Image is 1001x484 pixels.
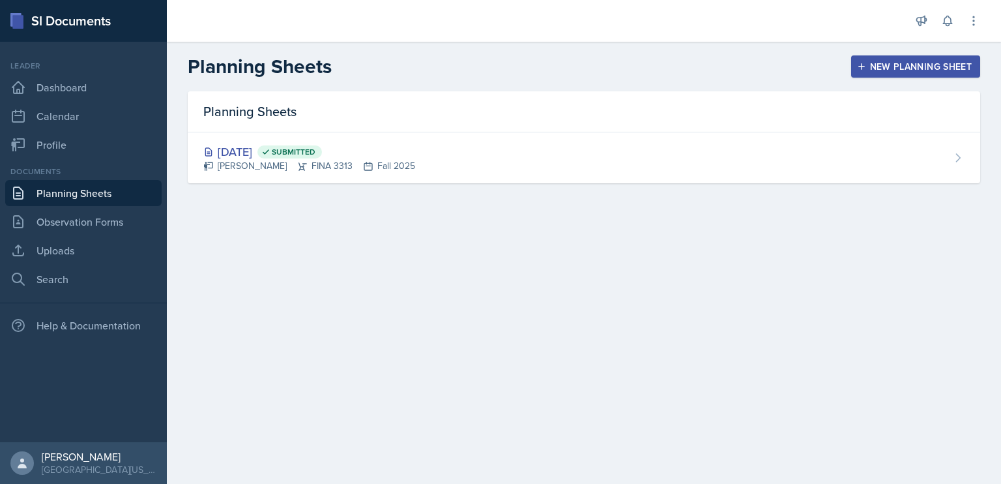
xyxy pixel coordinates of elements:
button: New Planning Sheet [851,55,980,78]
h2: Planning Sheets [188,55,332,78]
div: Leader [5,60,162,72]
div: [GEOGRAPHIC_DATA][US_STATE] [42,463,156,476]
a: [DATE] Submitted [PERSON_NAME]FINA 3313Fall 2025 [188,132,980,183]
a: Search [5,266,162,292]
span: Submitted [272,147,315,157]
a: Dashboard [5,74,162,100]
div: [PERSON_NAME] FINA 3313 Fall 2025 [203,159,415,173]
div: Planning Sheets [188,91,980,132]
div: [PERSON_NAME] [42,450,156,463]
a: Uploads [5,237,162,264]
div: New Planning Sheet [860,61,972,72]
a: Planning Sheets [5,180,162,206]
div: [DATE] [203,143,415,160]
a: Observation Forms [5,209,162,235]
div: Documents [5,166,162,177]
a: Calendar [5,103,162,129]
a: Profile [5,132,162,158]
div: Help & Documentation [5,312,162,339]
